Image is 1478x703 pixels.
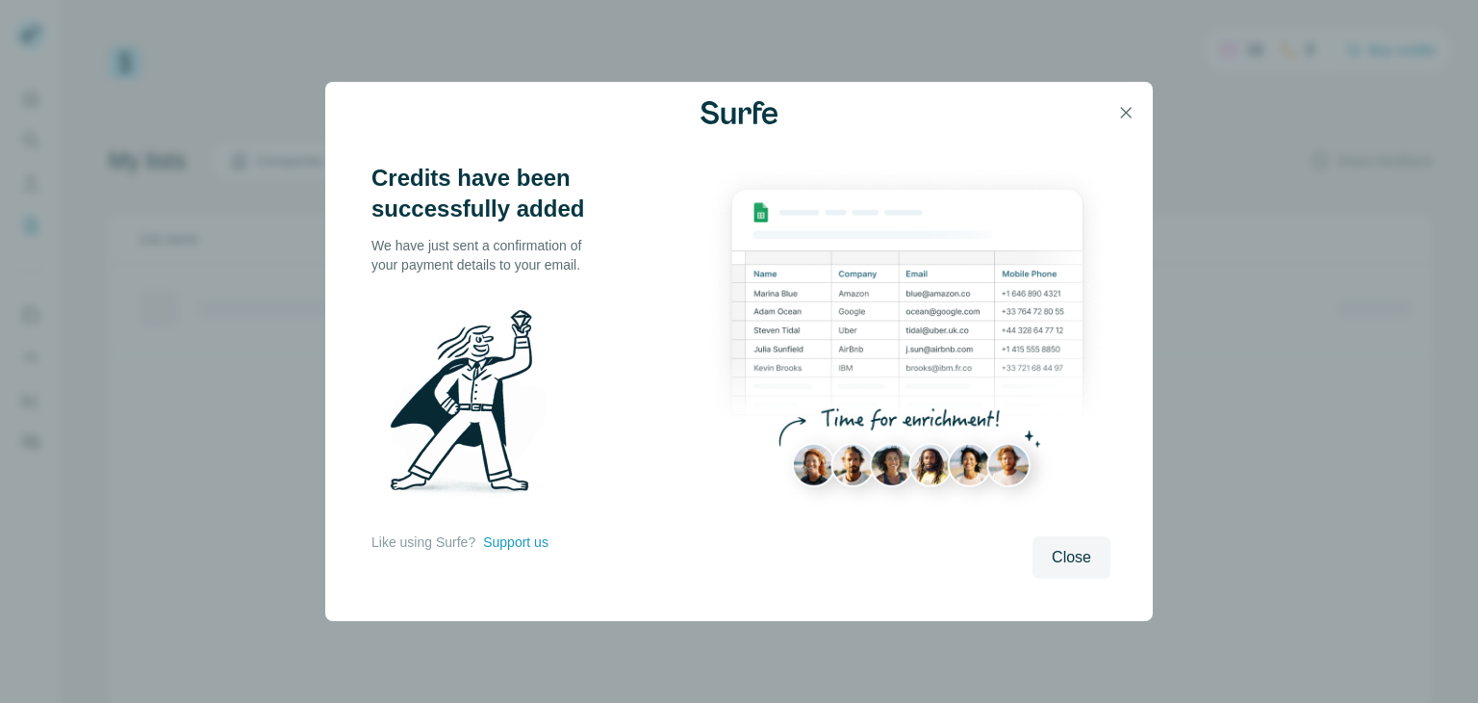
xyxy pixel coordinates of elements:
[1052,546,1091,569] span: Close
[1032,536,1110,579] button: Close
[701,101,777,124] img: Surfe Logo
[371,298,572,513] img: Surfe Illustration - Man holding diamond
[371,163,602,224] h3: Credits have been successfully added
[371,533,475,552] p: Like using Surfe?
[704,163,1110,524] img: Enrichment Hub - Sheet Preview
[371,236,602,274] p: We have just sent a confirmation of your payment details to your email.
[483,533,548,552] button: Support us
